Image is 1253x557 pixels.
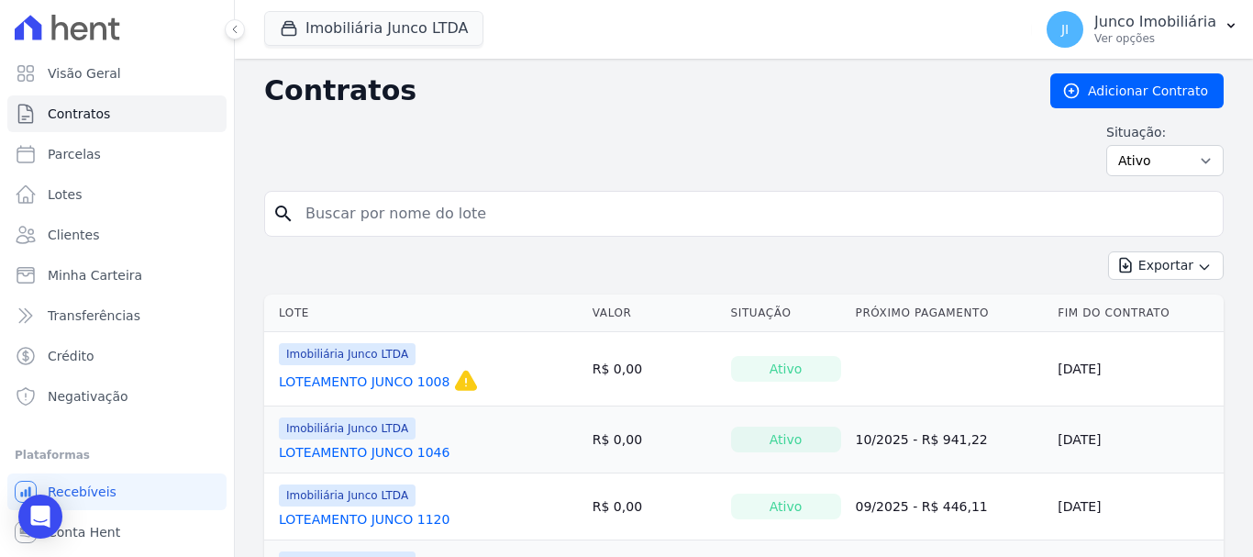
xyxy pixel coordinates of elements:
[856,432,988,447] a: 10/2025 - R$ 941,22
[585,332,724,407] td: R$ 0,00
[48,523,120,541] span: Conta Hent
[1050,332,1224,407] td: [DATE]
[48,266,142,284] span: Minha Carteira
[585,407,724,473] td: R$ 0,00
[7,257,227,294] a: Minha Carteira
[585,473,724,540] td: R$ 0,00
[279,343,416,365] span: Imobiliária Junco LTDA
[48,105,110,123] span: Contratos
[7,473,227,510] a: Recebíveis
[1050,73,1224,108] a: Adicionar Contrato
[7,95,227,132] a: Contratos
[264,74,1021,107] h2: Contratos
[279,510,449,529] a: LOTEAMENTO JUNCO 1120
[7,136,227,173] a: Parcelas
[1094,13,1216,31] p: Junco Imobiliária
[279,373,449,391] a: LOTEAMENTO JUNCO 1008
[279,443,449,462] a: LOTEAMENTO JUNCO 1046
[48,145,101,163] span: Parcelas
[279,485,416,507] span: Imobiliária Junco LTDA
[48,483,116,501] span: Recebíveis
[731,494,841,519] div: Ativo
[15,444,219,466] div: Plataformas
[7,176,227,213] a: Lotes
[7,514,227,551] a: Conta Hent
[272,203,294,225] i: search
[585,295,724,332] th: Valor
[1050,473,1224,540] td: [DATE]
[731,427,841,452] div: Ativo
[48,387,128,406] span: Negativação
[264,295,585,332] th: Lote
[1106,123,1224,141] label: Situação:
[7,297,227,334] a: Transferências
[7,55,227,92] a: Visão Geral
[48,185,83,204] span: Lotes
[7,338,227,374] a: Crédito
[1061,23,1069,36] span: JI
[856,499,988,514] a: 09/2025 - R$ 446,11
[1094,31,1216,46] p: Ver opções
[294,195,1215,232] input: Buscar por nome do lote
[1050,407,1224,473] td: [DATE]
[1032,4,1253,55] button: JI Junco Imobiliária Ver opções
[848,295,1051,332] th: Próximo Pagamento
[264,11,483,46] button: Imobiliária Junco LTDA
[48,347,94,365] span: Crédito
[48,306,140,325] span: Transferências
[48,226,99,244] span: Clientes
[48,64,121,83] span: Visão Geral
[18,495,62,539] div: Open Intercom Messenger
[7,217,227,253] a: Clientes
[279,418,416,440] span: Imobiliária Junco LTDA
[1050,295,1224,332] th: Fim do Contrato
[1108,251,1224,280] button: Exportar
[731,356,841,382] div: Ativo
[7,378,227,415] a: Negativação
[724,295,848,332] th: Situação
